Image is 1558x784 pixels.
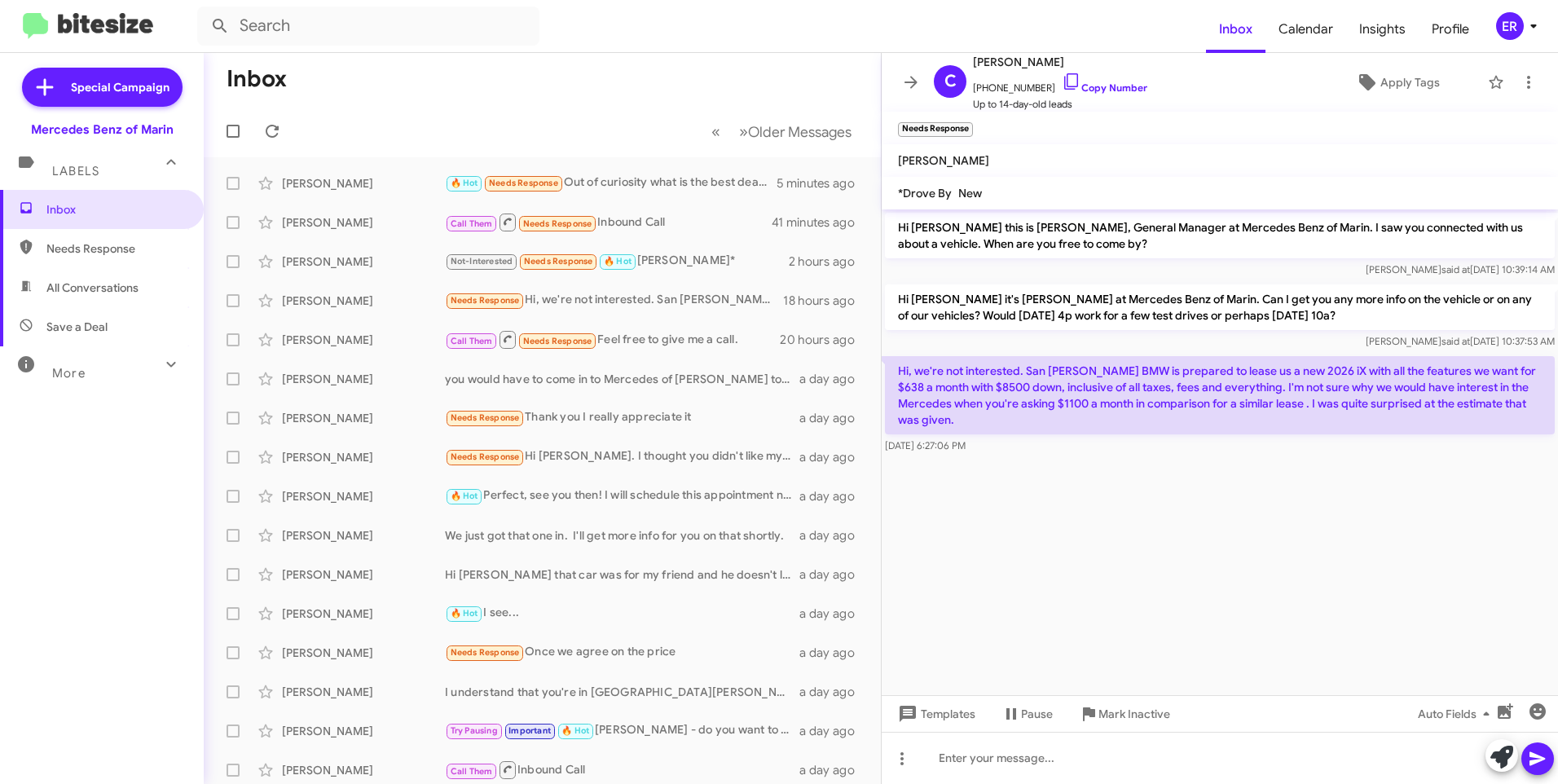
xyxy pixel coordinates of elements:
div: a day ago [799,566,868,583]
button: Mark Inactive [1066,699,1183,729]
div: I understand that you're in [GEOGRAPHIC_DATA][PERSON_NAME], but this car is very unique at this p... [445,684,799,700]
div: [PERSON_NAME] [282,449,445,465]
span: More [52,366,86,381]
div: Inbound Call [445,212,772,232]
span: » [739,121,748,142]
span: Not-Interested [451,256,513,266]
div: a day ago [799,606,868,622]
span: Call Them [451,766,493,777]
button: ER [1482,12,1540,40]
p: Hi, we're not interested. San [PERSON_NAME] BMW is prepared to lease us a new 2026 iX with all th... [885,356,1555,434]
small: Needs Response [898,122,973,137]
span: Needs Response [451,647,520,658]
div: Thank you I really appreciate it [445,408,799,427]
a: Insights [1346,6,1419,53]
span: [PERSON_NAME] [DATE] 10:37:53 AM [1366,335,1555,347]
button: Pause [988,699,1066,729]
span: said at [1441,335,1470,347]
div: I see... [445,604,799,623]
a: Inbox [1206,6,1265,53]
div: [PERSON_NAME] [282,645,445,661]
span: [PHONE_NUMBER] [973,72,1147,96]
div: a day ago [799,762,868,778]
span: 🔥 Hot [604,256,632,266]
div: a day ago [799,723,868,739]
span: Needs Response [46,240,185,257]
span: Try Pausing [451,725,498,736]
div: a day ago [799,371,868,387]
div: 2 hours ago [789,253,868,270]
span: Needs Response [524,256,593,266]
div: Hi [PERSON_NAME]. I thought you didn't like my offer of 60k and my car out the door for the 2026 ... [445,447,799,466]
span: [PERSON_NAME] [973,52,1147,72]
div: [PERSON_NAME] [282,253,445,270]
div: a day ago [799,449,868,465]
span: Mark Inactive [1098,699,1170,729]
div: [PERSON_NAME]* [445,252,789,271]
div: [PERSON_NAME] [282,762,445,778]
div: 41 minutes ago [772,214,868,231]
span: Pause [1021,699,1053,729]
span: Needs Response [451,295,520,306]
span: Profile [1419,6,1482,53]
input: Search [197,7,539,46]
div: Hi, we're not interested. San [PERSON_NAME] BMW is prepared to lease us a new 2026 iX with all th... [445,291,783,310]
div: a day ago [799,488,868,504]
p: Hi [PERSON_NAME] this is [PERSON_NAME], General Manager at Mercedes Benz of Marin. I saw you conn... [885,213,1555,258]
span: Needs Response [451,451,520,462]
div: ER [1496,12,1524,40]
div: [PERSON_NAME] - do you want to come in this weekend to close this deal? [445,721,799,740]
div: a day ago [799,645,868,661]
span: 🔥 Hot [561,725,589,736]
span: Templates [895,699,975,729]
div: Hi [PERSON_NAME] that car was for my friend and he doesn't like the RAV4 after all [445,566,799,583]
span: Needs Response [489,178,558,188]
div: [PERSON_NAME] [282,684,445,700]
div: Perfect, see you then! I will schedule this appointment now. [445,487,799,505]
div: [PERSON_NAME] [282,371,445,387]
div: [PERSON_NAME] [282,214,445,231]
div: you would have to come in to Mercedes of [PERSON_NAME] to have [PERSON_NAME] work with you directly [445,371,799,387]
span: Auto Fields [1418,699,1496,729]
div: We just got that one in. I'll get more info for you on that shortly. [445,527,799,544]
span: Apply Tags [1380,68,1440,97]
div: Mercedes Benz of Marin [31,121,174,138]
span: Important [508,725,551,736]
span: Needs Response [523,336,592,346]
span: New [958,186,982,200]
div: [PERSON_NAME] [282,723,445,739]
span: Needs Response [523,218,592,229]
h1: Inbox [227,66,287,92]
div: [PERSON_NAME] [282,175,445,192]
a: Calendar [1265,6,1346,53]
button: Templates [882,699,988,729]
div: 5 minutes ago [777,175,868,192]
div: 18 hours ago [783,293,868,309]
span: Up to 14-day-old leads [973,96,1147,112]
div: a day ago [799,684,868,700]
div: Inbound Call [445,760,799,780]
div: Once we agree on the price [445,643,799,662]
div: [PERSON_NAME] [282,332,445,348]
div: 20 hours ago [780,332,868,348]
nav: Page navigation example [702,115,861,148]
span: Needs Response [451,412,520,423]
span: 🔥 Hot [451,178,478,188]
button: Auto Fields [1405,699,1509,729]
div: Feel free to give me a call. [445,329,780,350]
span: Older Messages [748,123,852,141]
div: [PERSON_NAME] [282,410,445,426]
div: [PERSON_NAME] [282,488,445,504]
div: [PERSON_NAME] [282,293,445,309]
span: 🔥 Hot [451,608,478,619]
a: Copy Number [1062,81,1147,94]
button: Previous [702,115,730,148]
span: Save a Deal [46,319,108,335]
span: Inbox [46,201,185,218]
a: Special Campaign [22,68,183,107]
span: Special Campaign [71,79,169,95]
button: Next [729,115,861,148]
